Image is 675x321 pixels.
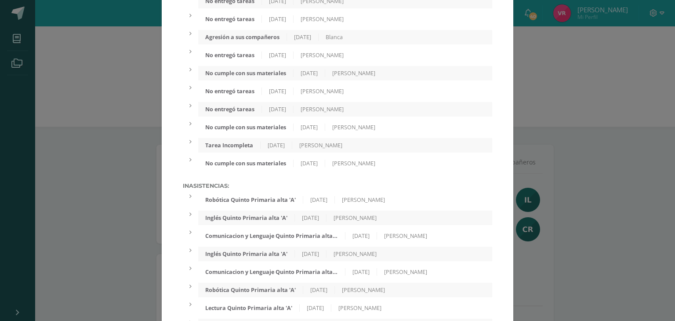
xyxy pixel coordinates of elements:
[198,196,303,204] div: Robótica Quinto Primaria alta 'A'
[198,214,295,222] div: Inglés Quinto Primaria alta 'A'
[295,214,327,222] div: [DATE]
[303,286,335,294] div: [DATE]
[345,268,377,276] div: [DATE]
[303,196,335,204] div: [DATE]
[261,142,292,149] div: [DATE]
[262,51,294,59] div: [DATE]
[294,160,325,167] div: [DATE]
[292,142,349,149] div: [PERSON_NAME]
[198,15,262,23] div: No entregó tareas
[377,232,434,240] div: [PERSON_NAME]
[325,160,382,167] div: [PERSON_NAME]
[198,160,294,167] div: No cumple con sus materiales
[335,286,392,294] div: [PERSON_NAME]
[198,106,262,113] div: No entregó tareas
[294,69,325,77] div: [DATE]
[294,124,325,131] div: [DATE]
[198,124,294,131] div: No cumple con sus materiales
[294,106,351,113] div: [PERSON_NAME]
[327,214,384,222] div: [PERSON_NAME]
[294,51,351,59] div: [PERSON_NAME]
[198,88,262,95] div: No entregó tareas
[198,286,303,294] div: Robótica Quinto Primaria alta 'A'
[262,106,294,113] div: [DATE]
[345,232,377,240] div: [DATE]
[198,304,300,312] div: Lectura Quinto Primaria alta 'A'
[198,51,262,59] div: No entregó tareas
[295,250,327,258] div: [DATE]
[198,33,287,41] div: Agresión a sus compañeros
[294,15,351,23] div: [PERSON_NAME]
[198,268,345,276] div: Comunicacion y Lenguaje Quinto Primaria alta 'A'
[377,268,434,276] div: [PERSON_NAME]
[294,88,351,95] div: [PERSON_NAME]
[198,142,261,149] div: Tarea Incompleta
[335,196,392,204] div: [PERSON_NAME]
[300,304,331,312] div: [DATE]
[331,304,388,312] div: [PERSON_NAME]
[325,69,382,77] div: [PERSON_NAME]
[325,124,382,131] div: [PERSON_NAME]
[327,250,384,258] div: [PERSON_NAME]
[287,33,319,41] div: [DATE]
[183,182,492,189] label: Inasistencias:
[262,88,294,95] div: [DATE]
[198,232,345,240] div: Comunicacion y Lenguaje Quinto Primaria alta 'A'
[198,69,294,77] div: No cumple con sus materiales
[319,33,350,41] div: Blanca
[262,15,294,23] div: [DATE]
[198,250,295,258] div: Inglés Quinto Primaria alta 'A'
